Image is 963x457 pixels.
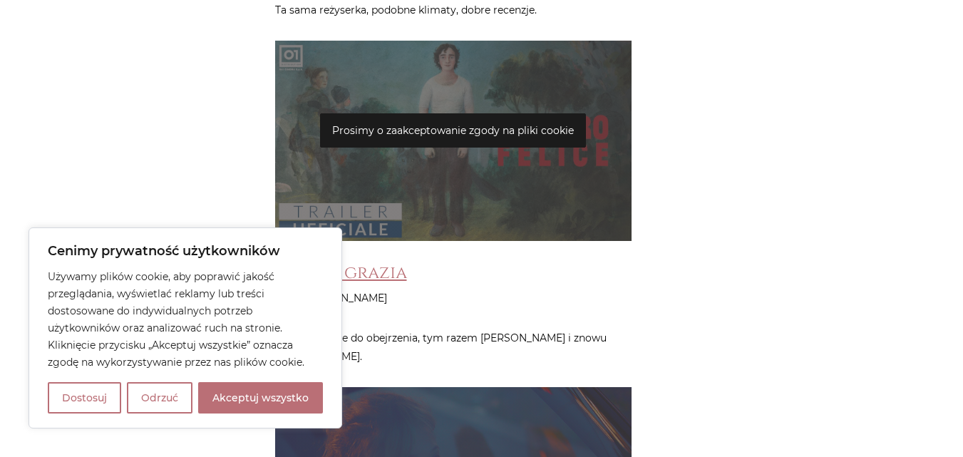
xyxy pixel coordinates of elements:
p: Ta sama reżyserka, podobne klimaty, dobre recenzje. [275,1,689,19]
p: Cenimy prywatność użytkowników [48,242,323,260]
button: Akceptuj wszystko [198,382,323,414]
p: Na mojej liście do obejrzenia, tym razem [PERSON_NAME] i znowu [PERSON_NAME]. [275,329,689,366]
p: 2018, [PERSON_NAME] [275,289,689,307]
a: Troppa grazia [275,261,407,284]
button: Dostosuj [48,382,121,414]
button: Odrzuć [127,382,192,414]
p: Używamy plików cookie, aby poprawić jakość przeglądania, wyświetlać reklamy lub treści dostosowan... [48,268,323,371]
p: Prosimy o zaakceptowanie zgody na pliki cookie [320,113,586,148]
